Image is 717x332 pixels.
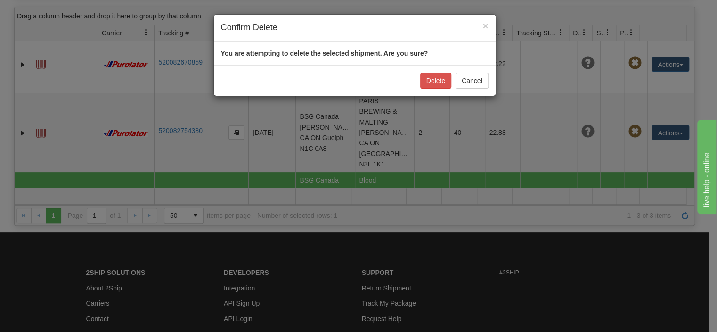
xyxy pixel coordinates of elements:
iframe: chat widget [695,118,716,214]
h4: Confirm Delete [221,22,489,34]
button: Close [482,21,488,31]
div: live help - online [7,6,87,17]
button: Delete [420,73,451,89]
button: Cancel [456,73,489,89]
span: × [482,20,488,31]
strong: You are attempting to delete the selected shipment. Are you sure? [221,50,428,57]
